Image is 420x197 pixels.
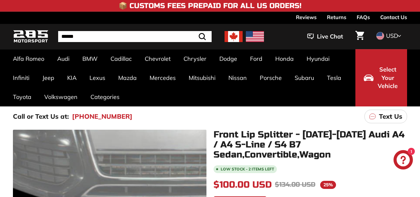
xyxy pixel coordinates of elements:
[76,49,104,68] a: BMW
[244,49,269,68] a: Ford
[377,65,399,90] span: Select Your Vehicle
[352,26,368,48] a: Cart
[364,110,407,123] a: Text Us
[6,68,36,87] a: Infiniti
[72,112,132,121] a: [PHONE_NUMBER]
[392,150,415,171] inbox-online-store-chat: Shopify online store chat
[380,12,407,23] a: Contact Us
[13,112,69,121] p: Call or Text Us at:
[299,28,352,45] button: Live Chat
[84,87,126,106] a: Categories
[355,49,407,106] button: Select Your Vehicle
[119,2,301,10] h4: 📦 Customs Fees Prepaid for All US Orders!
[253,68,288,87] a: Porsche
[13,29,48,44] img: Logo_285_Motorsport_areodynamics_components
[317,32,343,41] span: Live Chat
[269,49,300,68] a: Honda
[221,167,274,171] span: Low stock - 2 items left
[61,68,83,87] a: KIA
[112,68,143,87] a: Mazda
[104,49,138,68] a: Cadillac
[300,49,336,68] a: Hyundai
[51,49,76,68] a: Audi
[320,68,348,87] a: Tesla
[143,68,182,87] a: Mercedes
[214,130,407,159] h1: Front Lip Splitter - [DATE]-[DATE] Audi A4 / A4 S-Line / S4 B7 Sedan,Convertible,Wagon
[275,181,315,189] span: $134.00 USD
[83,68,112,87] a: Lexus
[6,87,38,106] a: Toyota
[214,179,272,190] span: $100.00 USD
[296,12,317,23] a: Reviews
[320,181,336,189] span: 25%
[177,49,213,68] a: Chrysler
[182,68,222,87] a: Mitsubishi
[6,49,51,68] a: Alfa Romeo
[58,31,212,42] input: Search
[327,12,346,23] a: Returns
[222,68,253,87] a: Nissan
[38,87,84,106] a: Volkswagen
[379,112,402,121] p: Text Us
[36,68,61,87] a: Jeep
[213,49,244,68] a: Dodge
[357,12,370,23] a: FAQs
[138,49,177,68] a: Chevrolet
[386,32,398,39] span: USD
[288,68,320,87] a: Subaru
